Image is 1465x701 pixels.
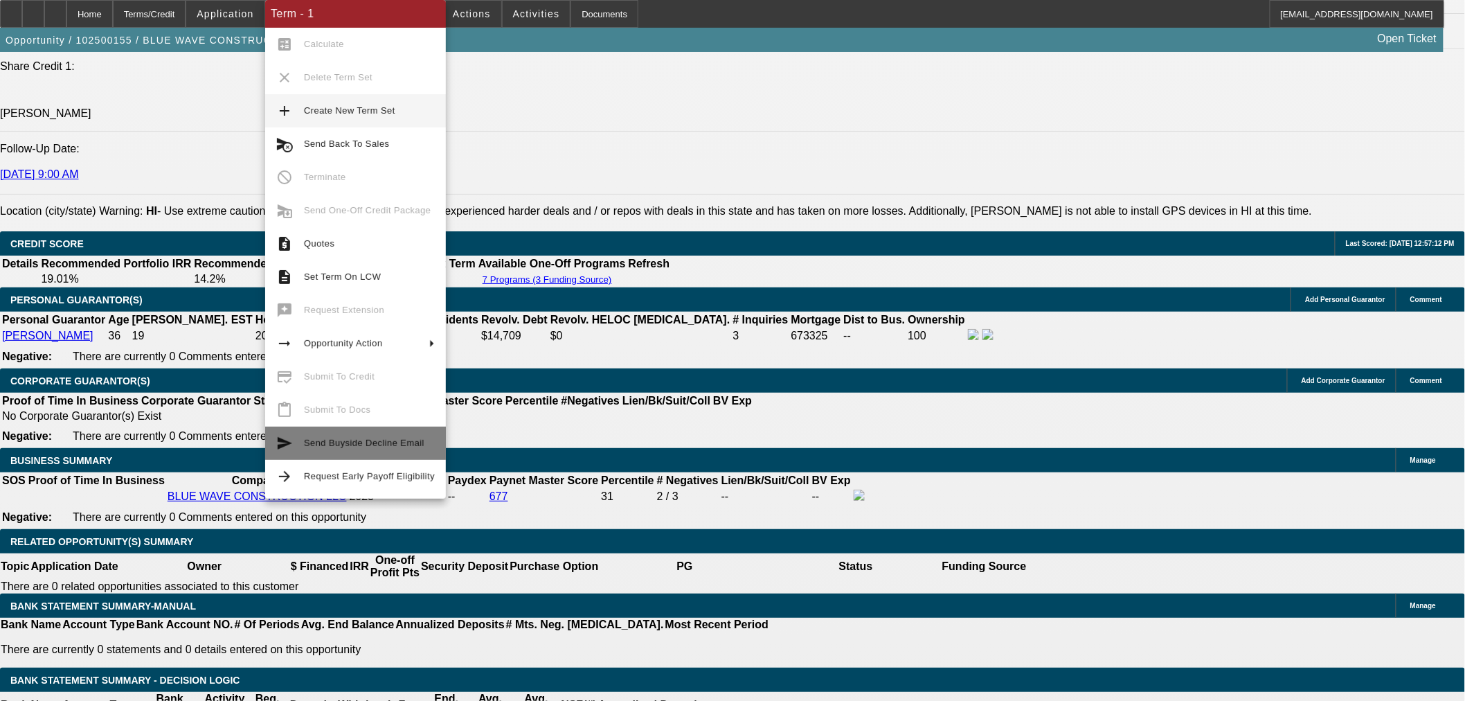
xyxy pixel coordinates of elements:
[732,314,788,326] b: # Inquiries
[10,238,84,249] span: CREDIT SCORE
[300,618,395,632] th: Avg. End Balance
[420,553,509,580] th: Security Deposit
[657,474,719,486] b: # Negatives
[2,511,52,523] b: Negative:
[304,238,334,249] span: Quotes
[394,395,503,407] b: Paynet Master Score
[1,409,758,423] td: No Corporate Guarantor(s) Exist
[40,272,192,286] td: 19.01%
[2,314,105,326] b: Personal Guarantor
[1410,602,1436,610] span: Manage
[197,8,253,19] span: Application
[304,438,424,448] span: Send Buyside Decline Email
[505,395,558,407] b: Percentile
[10,675,240,686] span: Bank Statement Summary - Decision Logic
[132,328,253,344] td: 19
[481,314,548,326] b: Revolv. Debt
[907,328,966,344] td: 100
[6,35,424,46] span: Opportunity / 102500155 / BLUE WAVE CONSTRUCTION LLC / [PERSON_NAME]
[982,329,994,340] img: linkedin-icon.png
[503,1,570,27] button: Activities
[561,395,620,407] b: #Negatives
[132,314,253,326] b: [PERSON_NAME]. EST
[73,350,366,362] span: There are currently 0 Comments entered on this opportunity
[146,205,157,217] b: HI
[478,257,627,271] th: Available One-Off Programs
[10,455,112,466] span: BUSINESS SUMMARY
[234,618,300,632] th: # Of Periods
[73,430,366,442] span: There are currently 0 Comments entered on this opportunity
[1,474,26,488] th: SOS
[370,553,420,580] th: One-off Profit Pts
[657,490,719,503] div: 2 / 3
[304,272,381,282] span: Set Term On LCW
[732,328,789,344] td: 3
[30,553,118,580] th: Application Date
[505,618,665,632] th: # Mts. Neg. [MEDICAL_DATA].
[193,257,340,271] th: Recommended One Off IRR
[141,395,251,407] b: Corporate Guarantor
[276,236,293,252] mat-icon: request_quote
[1372,27,1442,51] a: Open Ticket
[1,257,39,271] th: Details
[599,553,770,580] th: PG
[489,490,508,502] a: 677
[665,618,769,632] th: Most Recent Period
[10,375,150,387] span: CORPORATE GUARANTOR(S)
[812,474,851,486] b: BV Exp
[811,489,852,504] td: --
[448,474,487,486] b: Paydex
[453,8,491,19] span: Actions
[942,553,1027,580] th: Funding Source
[276,335,293,352] mat-icon: arrow_right_alt
[628,257,671,271] th: Refresh
[62,618,136,632] th: Account Type
[430,314,478,326] b: Incidents
[908,314,965,326] b: Ownership
[791,328,842,344] td: 673325
[509,553,599,580] th: Purchase Option
[550,328,731,344] td: $0
[232,474,282,486] b: Company
[854,490,865,501] img: facebook-icon.png
[349,553,370,580] th: IRR
[168,490,347,502] a: BLUE WAVE CONSTRUCTION LLC
[721,489,810,504] td: --
[40,257,192,271] th: Recommended Portfolio IRR
[1410,377,1442,384] span: Comment
[304,105,395,116] span: Create New Term Set
[771,553,942,580] th: Status
[276,103,293,119] mat-icon: add
[136,618,234,632] th: Bank Account NO.
[395,618,505,632] th: Annualized Deposits
[1410,296,1442,303] span: Comment
[480,328,548,344] td: $14,709
[255,330,280,341] span: 2015
[442,1,501,27] button: Actions
[843,328,906,344] td: --
[276,136,293,152] mat-icon: cancel_schedule_send
[844,314,906,326] b: Dist to Bus.
[10,601,196,612] span: BANK STATEMENT SUMMARY-MANUAL
[1,644,769,656] p: There are currently 0 statements and 0 details entered on this opportunity
[255,314,357,326] b: Home Owner Since
[713,395,752,407] b: BV Exp
[1302,377,1385,384] span: Add Corporate Guarantor
[276,269,293,285] mat-icon: description
[253,395,278,407] b: Start
[276,435,293,452] mat-icon: send
[1410,456,1436,464] span: Manage
[2,350,52,362] b: Negative:
[28,474,165,488] th: Proof of Time In Business
[1346,240,1455,247] span: Last Scored: [DATE] 12:57:12 PM
[791,314,841,326] b: Mortgage
[304,471,435,481] span: Request Early Payoff Eligibility
[550,314,730,326] b: Revolv. HELOC [MEDICAL_DATA].
[73,511,366,523] span: There are currently 0 Comments entered on this opportunity
[489,474,598,486] b: Paynet Master Score
[193,272,340,286] td: 14.2%
[601,474,654,486] b: Percentile
[447,489,487,504] td: --
[513,8,560,19] span: Activities
[721,474,809,486] b: Lien/Bk/Suit/Coll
